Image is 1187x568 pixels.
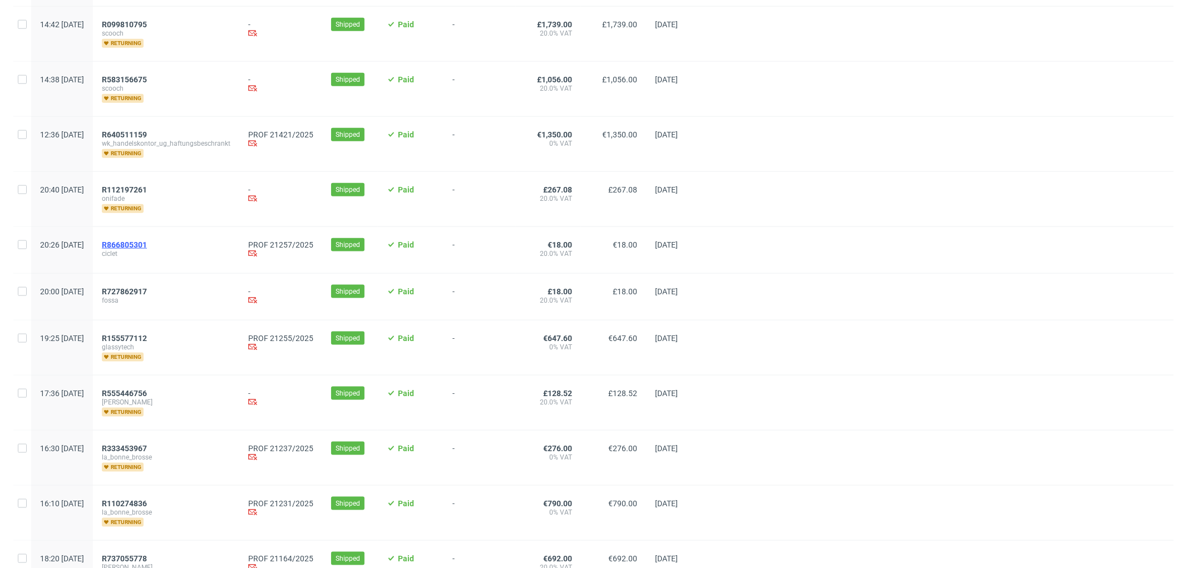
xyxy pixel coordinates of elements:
[525,29,572,38] span: 20.0% VAT
[102,499,149,508] a: R110274836
[248,287,313,307] div: -
[655,499,678,508] span: [DATE]
[102,20,147,29] span: R099810795
[102,29,230,38] span: scooch
[248,185,313,205] div: -
[608,499,637,508] span: €790.00
[525,139,572,148] span: 0% VAT
[452,499,507,527] span: -
[452,185,507,213] span: -
[537,20,572,29] span: £1,739.00
[525,453,572,462] span: 0% VAT
[102,204,144,213] span: returning
[336,75,360,85] span: Shipped
[398,130,414,139] span: Paid
[248,240,313,249] a: PROF 21257/2025
[102,554,147,563] span: R737055778
[543,499,572,508] span: €790.00
[525,84,572,93] span: 20.0% VAT
[248,75,313,95] div: -
[452,334,507,362] span: -
[248,554,313,563] a: PROF 21164/2025
[655,287,678,296] span: [DATE]
[40,499,84,508] span: 16:10 [DATE]
[398,554,414,563] span: Paid
[336,498,360,508] span: Shipped
[336,333,360,343] span: Shipped
[655,75,678,84] span: [DATE]
[102,20,149,29] a: R099810795
[452,240,507,260] span: -
[102,130,147,139] span: R640511159
[102,39,144,48] span: returning
[102,287,147,296] span: R727862917
[655,389,678,398] span: [DATE]
[40,240,84,249] span: 20:26 [DATE]
[102,94,144,103] span: returning
[102,185,149,194] a: R112197261
[40,185,84,194] span: 20:40 [DATE]
[336,130,360,140] span: Shipped
[336,287,360,297] span: Shipped
[102,240,149,249] a: R866805301
[102,194,230,203] span: onifade
[40,130,84,139] span: 12:36 [DATE]
[336,554,360,564] span: Shipped
[248,334,313,343] a: PROF 21255/2025
[40,444,84,453] span: 16:30 [DATE]
[525,296,572,305] span: 20.0% VAT
[102,518,144,527] span: returning
[548,240,572,249] span: €18.00
[248,444,313,453] a: PROF 21237/2025
[102,287,149,296] a: R727862917
[548,287,572,296] span: £18.00
[102,84,230,93] span: scooch
[655,334,678,343] span: [DATE]
[248,389,313,408] div: -
[102,389,147,398] span: R555446756
[398,240,414,249] span: Paid
[398,20,414,29] span: Paid
[102,240,147,249] span: R866805301
[102,334,149,343] a: R155577112
[525,343,572,352] span: 0% VAT
[537,130,572,139] span: €1,350.00
[655,444,678,453] span: [DATE]
[398,499,414,508] span: Paid
[525,249,572,258] span: 20.0% VAT
[398,75,414,84] span: Paid
[102,75,147,84] span: R583156675
[602,75,637,84] span: £1,056.00
[102,453,230,462] span: la_bonne_brosse
[40,554,84,563] span: 18:20 [DATE]
[40,389,84,398] span: 17:36 [DATE]
[543,334,572,343] span: €647.60
[602,130,637,139] span: €1,350.00
[525,398,572,407] span: 20.0% VAT
[525,508,572,517] span: 0% VAT
[398,334,414,343] span: Paid
[543,389,572,398] span: £128.52
[102,398,230,407] span: [PERSON_NAME]
[102,334,147,343] span: R155577112
[102,185,147,194] span: R112197261
[655,130,678,139] span: [DATE]
[655,20,678,29] span: [DATE]
[525,194,572,203] span: 20.0% VAT
[248,20,313,39] div: -
[40,20,84,29] span: 14:42 [DATE]
[608,444,637,453] span: €276.00
[452,75,507,103] span: -
[602,20,637,29] span: £1,739.00
[248,499,313,508] a: PROF 21231/2025
[102,444,149,453] a: R333453967
[452,389,507,417] span: -
[102,508,230,517] span: la_bonne_brosse
[102,444,147,453] span: R333453967
[608,185,637,194] span: £267.08
[613,240,637,249] span: €18.00
[40,75,84,84] span: 14:38 [DATE]
[452,130,507,158] span: -
[102,408,144,417] span: returning
[608,554,637,563] span: €692.00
